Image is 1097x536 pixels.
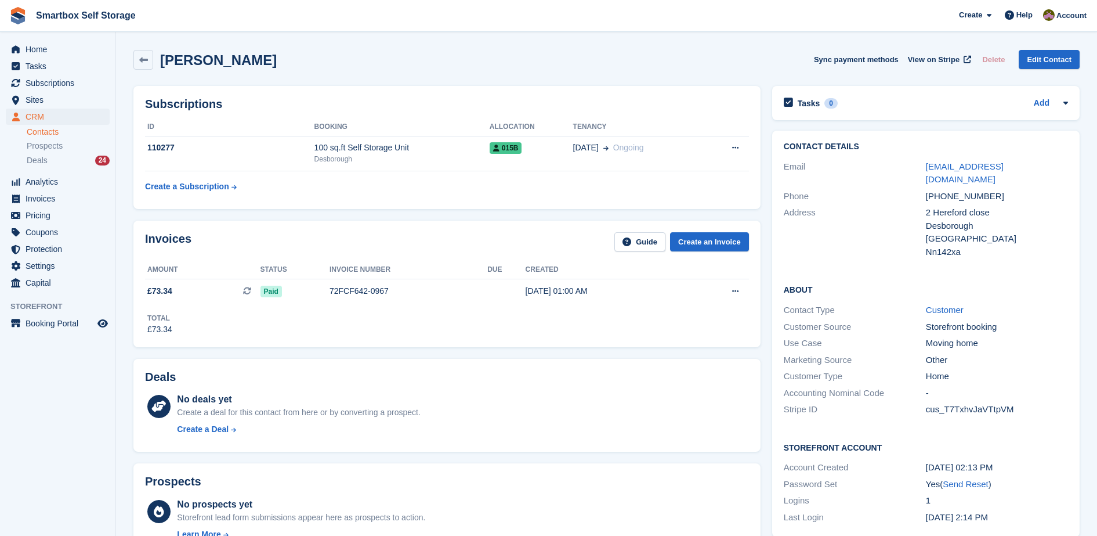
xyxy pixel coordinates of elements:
div: 0 [824,98,838,109]
a: View on Stripe [903,50,973,69]
div: Address [784,206,926,258]
div: Yes [926,478,1068,491]
a: Prospects [27,140,110,152]
a: menu [6,275,110,291]
a: Preview store [96,316,110,330]
a: Guide [614,232,665,251]
span: Settings [26,258,95,274]
a: Smartbox Self Storage [31,6,140,25]
span: CRM [26,109,95,125]
h2: Subscriptions [145,98,749,111]
span: Pricing [26,207,95,224]
div: Storefront booking [926,321,1068,334]
div: Customer Source [784,321,926,334]
th: Due [487,261,525,279]
h2: Deals [145,370,176,384]
a: menu [6,41,110,57]
h2: Invoices [145,232,191,251]
span: Paid [260,286,282,297]
time: 2025-09-25 13:14:39 UTC [926,512,988,522]
a: Customer [926,305,964,315]
a: Deals 24 [27,154,110,167]
div: 2 Hereford close [926,206,1068,220]
div: Nn142xa [926,246,1068,259]
div: Create a Subscription [145,181,229,193]
div: 72FCF642-0967 [330,285,487,297]
a: menu [6,92,110,108]
a: menu [6,109,110,125]
div: Phone [784,190,926,203]
span: Subscriptions [26,75,95,91]
h2: Storefront Account [784,441,1068,453]
div: Moving home [926,337,1068,350]
h2: [PERSON_NAME] [160,52,277,68]
span: Sites [26,92,95,108]
div: [DATE] 02:13 PM [926,461,1068,474]
span: 015B [490,142,522,154]
a: menu [6,241,110,257]
h2: Contact Details [784,142,1068,152]
div: Customer Type [784,370,926,383]
div: 110277 [145,142,314,154]
span: Tasks [26,58,95,74]
span: Create [959,9,982,21]
span: Account [1056,10,1087,21]
div: Desborough [926,220,1068,233]
div: Use Case [784,337,926,350]
div: cus_T7TxhvJaVTtpVM [926,403,1068,416]
div: Create a deal for this contact from here or by converting a prospect. [177,407,420,419]
span: Prospects [27,141,63,152]
th: Allocation [490,118,573,136]
a: Edit Contact [1019,50,1080,69]
div: [PHONE_NUMBER] [926,190,1068,203]
a: menu [6,174,110,190]
h2: Prospects [145,475,201,488]
div: No prospects yet [177,498,425,512]
div: [DATE] 01:00 AM [526,285,686,297]
div: 100 sq.ft Self Storage Unit [314,142,490,154]
span: ( ) [940,479,991,489]
div: Other [926,354,1068,367]
div: Home [926,370,1068,383]
span: Ongoing [613,143,644,152]
span: Booking Portal [26,315,95,332]
span: Invoices [26,190,95,207]
span: Home [26,41,95,57]
th: Status [260,261,330,279]
div: Total [147,313,172,323]
span: Storefront [10,301,115,312]
div: Marketing Source [784,354,926,367]
div: Email [784,160,926,186]
span: View on Stripe [908,54,960,66]
a: menu [6,58,110,74]
div: 24 [95,156,110,166]
th: Tenancy [573,118,704,136]
img: Kayleigh Devlin [1043,9,1055,21]
div: £73.34 [147,323,172,336]
button: Sync payment methods [814,50,899,69]
span: Capital [26,275,95,291]
span: £73.34 [147,285,172,297]
a: menu [6,190,110,207]
div: Stripe ID [784,403,926,416]
a: Send Reset [943,479,988,489]
div: Storefront lead form submissions appear here as prospects to action. [177,512,425,524]
a: Create an Invoice [670,232,749,251]
span: Analytics [26,174,95,190]
div: 1 [926,494,1068,508]
div: No deals yet [177,393,420,407]
h2: About [784,283,1068,295]
a: menu [6,258,110,274]
div: Accounting Nominal Code [784,387,926,400]
div: Last Login [784,511,926,524]
span: Protection [26,241,95,257]
th: Created [526,261,686,279]
div: Account Created [784,461,926,474]
span: Deals [27,155,48,166]
a: menu [6,75,110,91]
th: Invoice number [330,261,487,279]
a: menu [6,207,110,224]
div: [GEOGRAPHIC_DATA] [926,232,1068,246]
th: ID [145,118,314,136]
div: - [926,387,1068,400]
